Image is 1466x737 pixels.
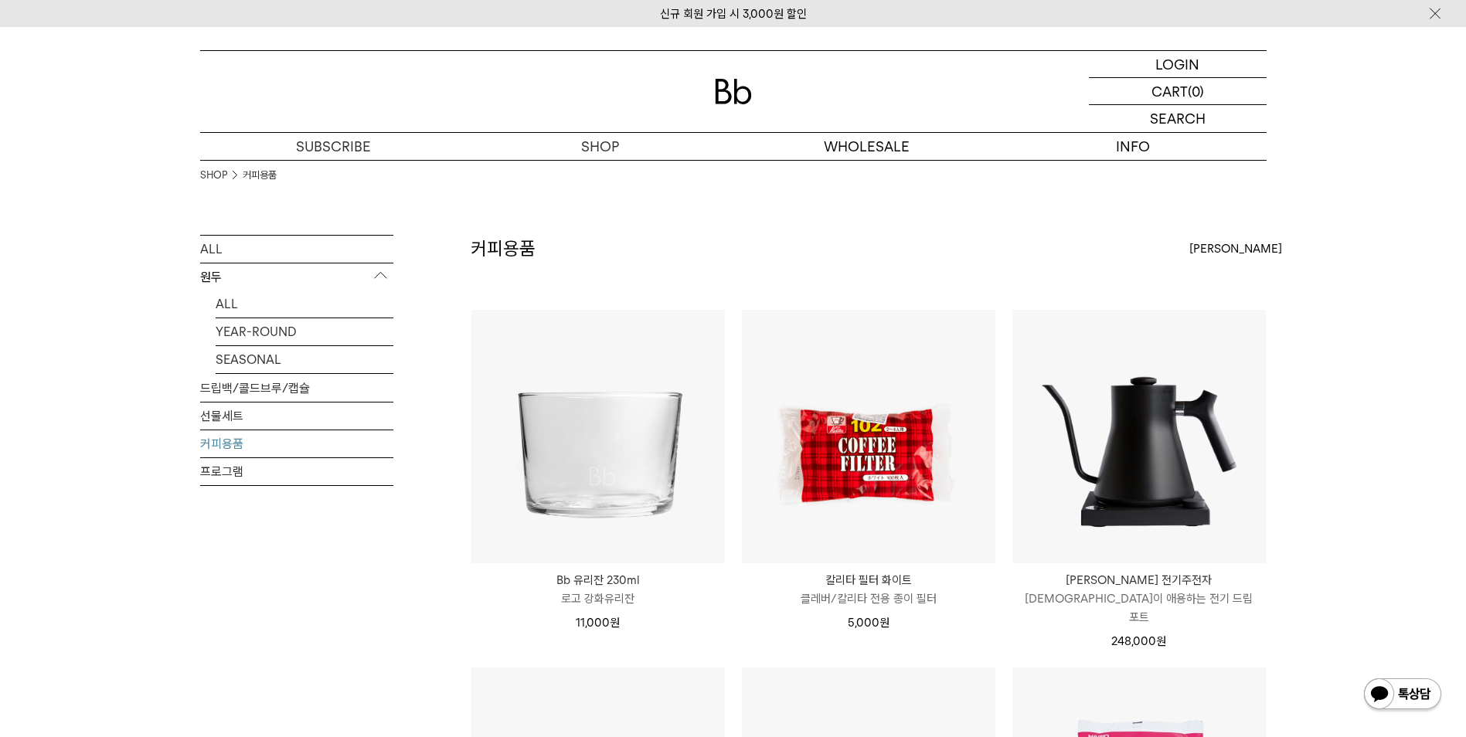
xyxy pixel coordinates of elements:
p: [DEMOGRAPHIC_DATA]이 애용하는 전기 드립 포트 [1012,589,1266,627]
a: ALL [200,236,393,263]
p: LOGIN [1155,51,1199,77]
img: 펠로우 스태그 전기주전자 [1012,310,1266,563]
p: CART [1151,78,1188,104]
p: [PERSON_NAME] 전기주전자 [1012,571,1266,589]
span: [PERSON_NAME] [1189,239,1282,258]
p: WHOLESALE [733,133,1000,160]
p: SEARCH [1150,105,1206,132]
a: YEAR-ROUND [216,318,393,345]
span: 5,000 [848,616,889,630]
img: 카카오톡 채널 1:1 채팅 버튼 [1362,677,1443,714]
a: 선물세트 [200,402,393,430]
img: Bb 유리잔 230ml [471,310,725,563]
span: 248,000 [1111,634,1166,648]
img: 로고 [715,79,752,104]
span: 원 [1156,634,1166,648]
p: (0) [1188,78,1204,104]
p: INFO [1000,133,1267,160]
a: SHOP [200,168,227,183]
a: LOGIN [1089,51,1267,78]
h2: 커피용품 [471,236,536,262]
a: 커피용품 [243,168,277,183]
a: Bb 유리잔 230ml 로고 강화유리잔 [471,571,725,608]
a: SUBSCRIBE [200,133,467,160]
a: SEASONAL [216,346,393,373]
a: [PERSON_NAME] 전기주전자 [DEMOGRAPHIC_DATA]이 애용하는 전기 드립 포트 [1012,571,1266,627]
span: 원 [610,616,620,630]
p: 원두 [200,263,393,291]
a: 신규 회원 가입 시 3,000원 할인 [660,7,807,21]
a: 프로그램 [200,458,393,485]
span: 11,000 [576,616,620,630]
a: 커피용품 [200,430,393,457]
p: 클레버/칼리타 전용 종이 필터 [742,589,995,608]
a: 드립백/콜드브루/캡슐 [200,375,393,402]
span: 원 [879,616,889,630]
a: SHOP [467,133,733,160]
img: 칼리타 필터 화이트 [742,310,995,563]
a: ALL [216,290,393,318]
a: 칼리타 필터 화이트 클레버/칼리타 전용 종이 필터 [742,571,995,608]
p: 로고 강화유리잔 [471,589,725,608]
p: 칼리타 필터 화이트 [742,571,995,589]
p: Bb 유리잔 230ml [471,571,725,589]
a: CART (0) [1089,78,1267,105]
